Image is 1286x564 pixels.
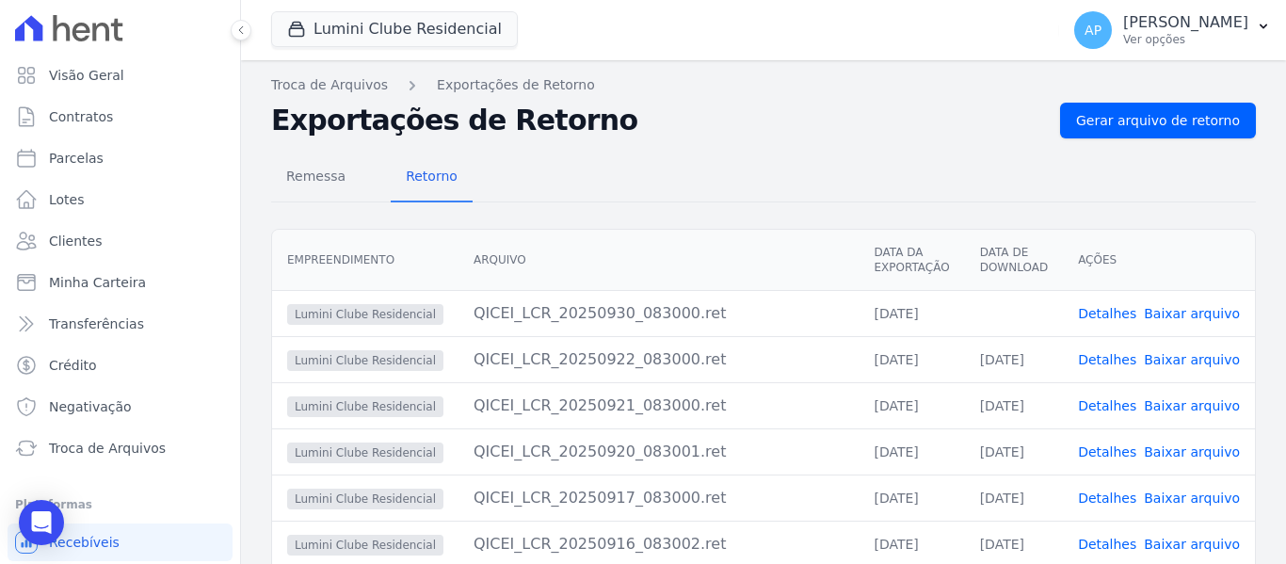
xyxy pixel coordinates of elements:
[287,489,443,509] span: Lumini Clube Residencial
[965,336,1063,382] td: [DATE]
[1078,306,1136,321] a: Detalhes
[1144,491,1240,506] a: Baixar arquivo
[1078,444,1136,459] a: Detalhes
[1123,13,1248,32] p: [PERSON_NAME]
[8,388,233,426] a: Negativação
[1085,24,1101,37] span: AP
[8,346,233,384] a: Crédito
[271,153,473,202] nav: Tab selector
[1078,491,1136,506] a: Detalhes
[19,500,64,545] div: Open Intercom Messenger
[8,181,233,218] a: Lotes
[15,493,225,516] div: Plataformas
[1078,352,1136,367] a: Detalhes
[49,232,102,250] span: Clientes
[49,107,113,126] span: Contratos
[271,153,361,202] a: Remessa
[49,439,166,458] span: Troca de Arquivos
[271,75,1256,95] nav: Breadcrumb
[49,190,85,209] span: Lotes
[859,336,964,382] td: [DATE]
[1078,398,1136,413] a: Detalhes
[1144,537,1240,552] a: Baixar arquivo
[474,533,844,556] div: QICEI_LCR_20250916_083002.ret
[8,98,233,136] a: Contratos
[437,75,595,95] a: Exportações de Retorno
[8,56,233,94] a: Visão Geral
[49,397,132,416] span: Negativação
[271,104,1045,137] h2: Exportações de Retorno
[859,428,964,475] td: [DATE]
[859,230,964,291] th: Data da Exportação
[287,535,443,556] span: Lumini Clube Residencial
[8,264,233,301] a: Minha Carteira
[8,222,233,260] a: Clientes
[965,475,1063,521] td: [DATE]
[474,348,844,371] div: QICEI_LCR_20250922_083000.ret
[287,304,443,325] span: Lumini Clube Residencial
[8,524,233,561] a: Recebíveis
[1144,352,1240,367] a: Baixar arquivo
[287,443,443,463] span: Lumini Clube Residencial
[474,441,844,463] div: QICEI_LCR_20250920_083001.ret
[8,139,233,177] a: Parcelas
[8,429,233,467] a: Troca de Arquivos
[49,149,104,168] span: Parcelas
[859,382,964,428] td: [DATE]
[965,230,1063,291] th: Data de Download
[859,475,964,521] td: [DATE]
[271,11,518,47] button: Lumini Clube Residencial
[8,305,233,343] a: Transferências
[49,314,144,333] span: Transferências
[49,273,146,292] span: Minha Carteira
[1076,111,1240,130] span: Gerar arquivo de retorno
[287,350,443,371] span: Lumini Clube Residencial
[1144,444,1240,459] a: Baixar arquivo
[965,428,1063,475] td: [DATE]
[458,230,860,291] th: Arquivo
[391,153,473,202] a: Retorno
[1123,32,1248,47] p: Ver opções
[474,302,844,325] div: QICEI_LCR_20250930_083000.ret
[1144,398,1240,413] a: Baixar arquivo
[965,382,1063,428] td: [DATE]
[1063,230,1255,291] th: Ações
[474,395,844,417] div: QICEI_LCR_20250921_083000.ret
[1060,103,1256,138] a: Gerar arquivo de retorno
[272,230,458,291] th: Empreendimento
[49,66,124,85] span: Visão Geral
[1059,4,1286,56] button: AP [PERSON_NAME] Ver opções
[49,533,120,552] span: Recebíveis
[49,356,97,375] span: Crédito
[394,157,469,195] span: Retorno
[474,487,844,509] div: QICEI_LCR_20250917_083000.ret
[1144,306,1240,321] a: Baixar arquivo
[275,157,357,195] span: Remessa
[271,75,388,95] a: Troca de Arquivos
[1078,537,1136,552] a: Detalhes
[287,396,443,417] span: Lumini Clube Residencial
[859,290,964,336] td: [DATE]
